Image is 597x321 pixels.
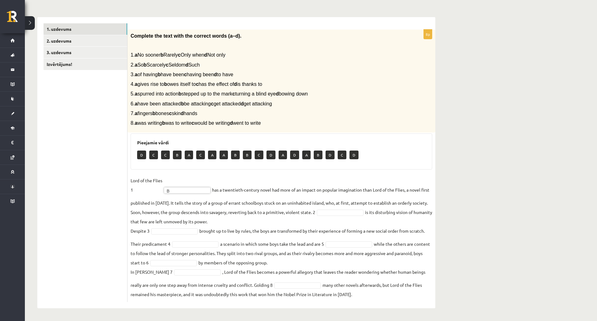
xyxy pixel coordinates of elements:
p: B [173,151,182,159]
b: a [135,72,137,77]
b: b [181,101,184,106]
b: c [184,72,187,77]
span: 1. No sooner Rarely Only when Not only [131,52,225,58]
p: D [137,151,146,159]
a: B [164,187,211,193]
b: b [178,91,182,96]
b: a [135,120,137,126]
b: d [204,52,207,58]
b: d [276,91,279,96]
span: 7. fingers bones skin hands [131,111,197,116]
p: B [243,151,252,159]
b: a [135,62,137,67]
b: c [166,62,169,67]
h3: Pieejamie vārdi [137,140,426,145]
p: D [326,151,335,159]
p: C [338,151,346,159]
span: 8. was writing was to write would be writing went to write [131,120,261,126]
b: c [169,111,172,116]
b: c [196,81,199,87]
b: a [135,81,137,87]
b: b [164,81,167,87]
b: b [152,111,155,116]
a: Rīgas 1. Tālmācības vidusskola [7,11,25,26]
b: d [234,81,237,87]
a: 2. uzdevums [44,35,127,47]
p: D [266,151,275,159]
span: Complete the text with the correct words (a–d). [131,33,242,39]
p: C [161,151,170,159]
b: a [135,52,137,58]
b: d [185,62,188,67]
p: C [255,151,263,159]
a: 3. uzdevums [44,47,127,58]
p: B [314,151,322,159]
p: D [290,151,299,159]
span: 5. spurred into action stepped up to the mark turning a blind eye bowing down [131,91,308,96]
b: a [135,91,137,96]
b: b [162,120,165,126]
p: D [349,151,359,159]
span: 6. have been attacked be attacking get attacked get attacking [131,101,272,106]
b: c [232,91,235,96]
b: d [241,101,244,106]
b: a [135,111,137,116]
b: b [160,52,164,58]
p: A [279,151,287,159]
p: C [196,151,205,159]
b: c [211,101,214,106]
span: 2. So Scarcely Seldom Such [131,62,200,67]
span: B [167,188,202,194]
p: A [302,151,311,159]
p: A [185,151,193,159]
b: c [178,52,181,58]
p: Lord of the Flies 1 [131,176,162,194]
b: c [192,120,194,126]
span: 4. gives rise to owes itself to has the effect of is thanks to [131,81,262,87]
a: Izvērtējums! [44,58,127,70]
p: 8p [423,29,432,39]
p: A [220,151,228,159]
p: Despite 3 [131,226,150,235]
b: d [214,72,217,77]
a: 1. uzdevums [44,23,127,35]
b: d [181,111,184,116]
b: b [158,72,161,77]
fieldset: has a twentieth-century novel had more of an impact on popular imagination than Lord of the Flies... [131,176,432,299]
p: C [149,151,158,159]
p: B [231,151,240,159]
span: 3. of having have been having been to have [131,72,233,77]
b: a [135,101,137,106]
p: In [PERSON_NAME] 7 [131,267,173,277]
b: d [230,120,233,126]
b: b [144,62,147,67]
p: A [208,151,216,159]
